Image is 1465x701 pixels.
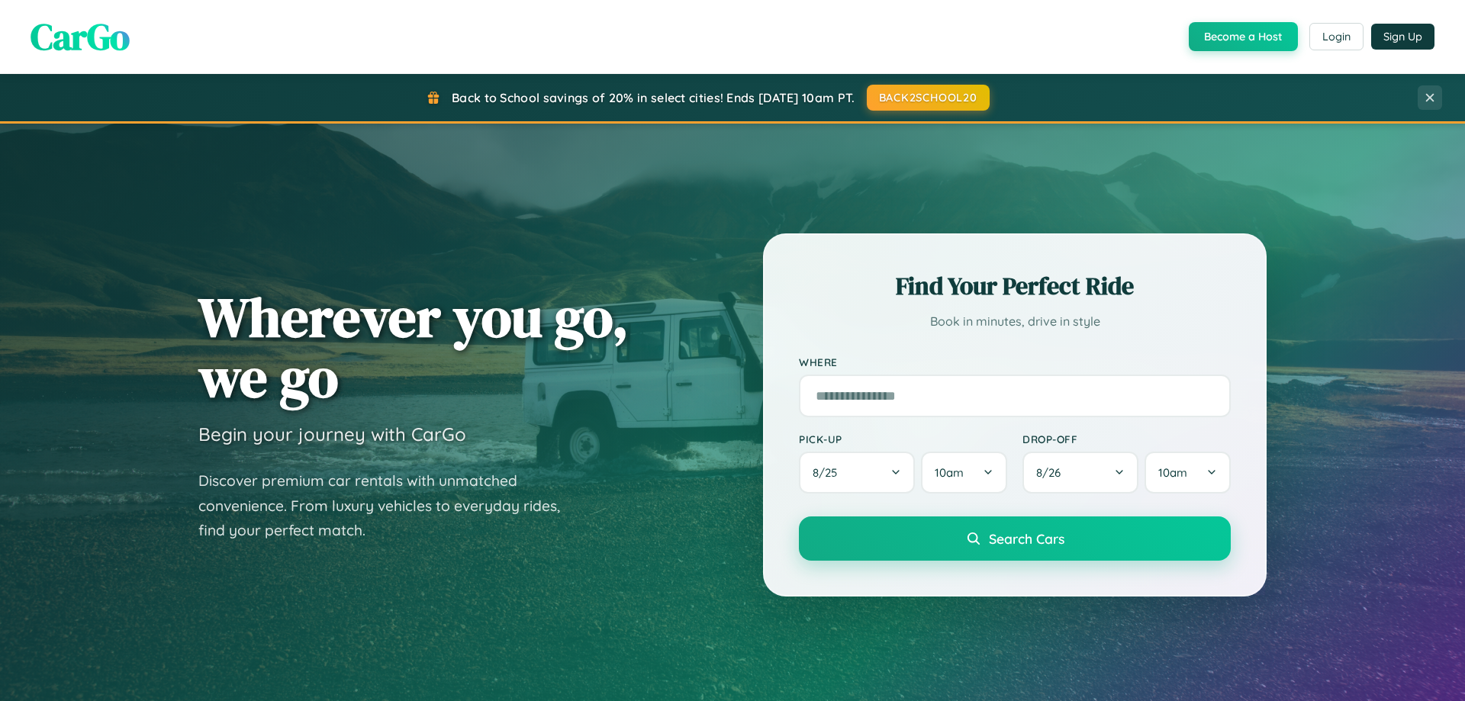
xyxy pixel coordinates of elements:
button: Search Cars [799,516,1231,561]
button: BACK2SCHOOL20 [867,85,990,111]
label: Drop-off [1022,432,1231,445]
button: 10am [921,452,1007,494]
label: Pick-up [799,432,1007,445]
p: Book in minutes, drive in style [799,310,1231,333]
button: Login [1309,23,1364,50]
button: 10am [1145,452,1231,494]
h1: Wherever you go, we go [198,287,629,407]
span: 10am [935,465,964,480]
p: Discover premium car rentals with unmatched convenience. From luxury vehicles to everyday rides, ... [198,468,580,543]
span: Search Cars [989,530,1064,547]
span: 8 / 25 [813,465,845,480]
h3: Begin your journey with CarGo [198,423,466,445]
button: Sign Up [1371,24,1434,50]
span: CarGo [31,11,130,62]
span: 8 / 26 [1036,465,1068,480]
button: 8/26 [1022,452,1138,494]
h2: Find Your Perfect Ride [799,269,1231,303]
span: 10am [1158,465,1187,480]
label: Where [799,355,1231,368]
button: Become a Host [1189,22,1298,51]
span: Back to School savings of 20% in select cities! Ends [DATE] 10am PT. [452,90,855,105]
button: 8/25 [799,452,915,494]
